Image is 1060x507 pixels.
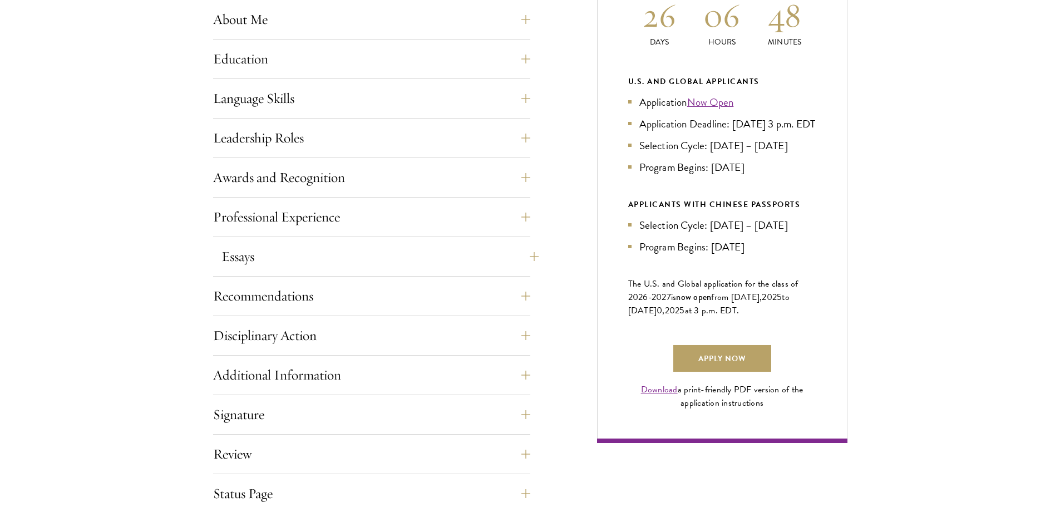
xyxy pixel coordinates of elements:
[753,36,816,48] p: Minutes
[628,159,816,175] li: Program Begins: [DATE]
[641,383,678,396] a: Download
[667,291,671,304] span: 7
[648,291,667,304] span: -202
[762,291,777,304] span: 202
[671,291,677,304] span: is
[643,291,648,304] span: 6
[213,85,530,112] button: Language Skills
[657,304,662,317] span: 0
[213,362,530,388] button: Additional Information
[628,277,798,304] span: The U.S. and Global application for the class of 202
[213,125,530,151] button: Leadership Roles
[213,283,530,309] button: Recommendations
[687,94,734,110] a: Now Open
[213,401,530,428] button: Signature
[628,198,816,211] div: APPLICANTS WITH CHINESE PASSPORTS
[213,480,530,507] button: Status Page
[628,116,816,132] li: Application Deadline: [DATE] 3 p.m. EDT
[213,322,530,349] button: Disciplinary Action
[662,304,664,317] span: ,
[628,94,816,110] li: Application
[221,243,539,270] button: Essays
[628,383,816,410] div: a print-friendly PDF version of the application instructions
[213,441,530,467] button: Review
[213,204,530,230] button: Professional Experience
[777,291,782,304] span: 5
[711,291,762,304] span: from [DATE],
[685,304,739,317] span: at 3 p.m. EDT.
[628,75,816,88] div: U.S. and Global Applicants
[665,304,680,317] span: 202
[628,239,816,255] li: Program Begins: [DATE]
[628,36,691,48] p: Days
[691,36,753,48] p: Hours
[213,164,530,191] button: Awards and Recognition
[628,137,816,154] li: Selection Cycle: [DATE] – [DATE]
[213,46,530,72] button: Education
[213,6,530,33] button: About Me
[628,291,790,317] span: to [DATE]
[628,217,816,233] li: Selection Cycle: [DATE] – [DATE]
[676,291,711,303] span: now open
[679,304,684,317] span: 5
[673,345,771,372] a: Apply Now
